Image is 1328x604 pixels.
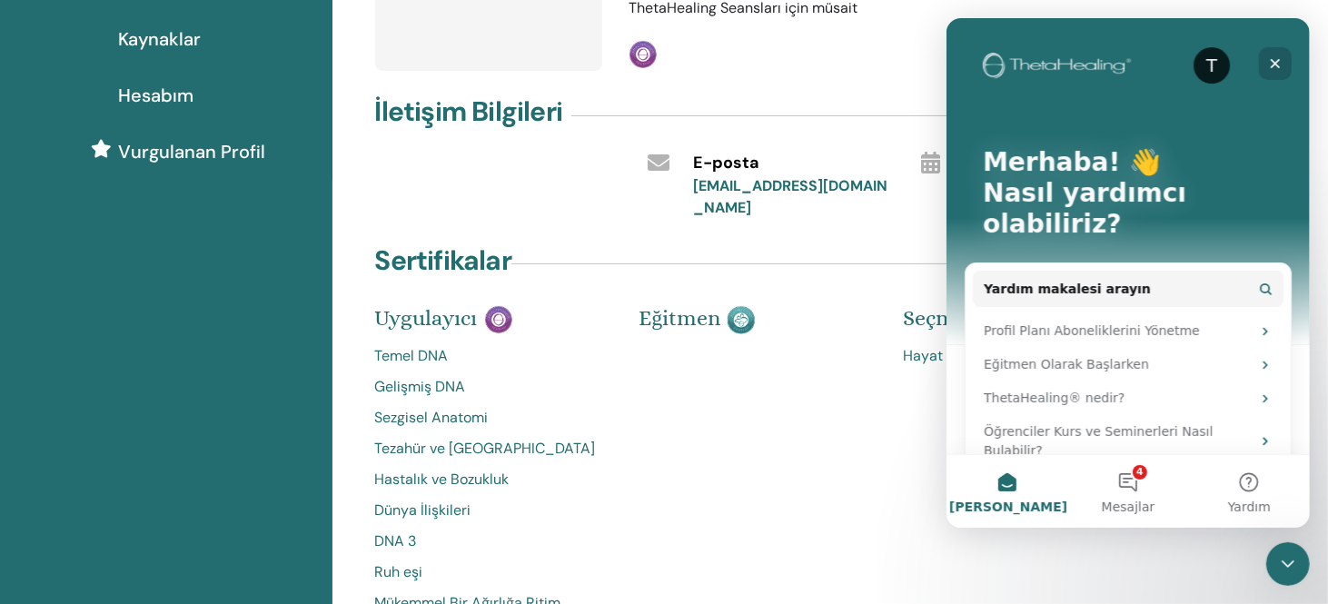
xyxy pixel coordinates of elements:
a: DNA 3 [375,530,612,552]
a: Hayat Oyunu [903,345,1140,367]
a: [EMAIL_ADDRESS][DOMAIN_NAME] [693,176,887,217]
font: DNA 3 [375,531,417,550]
font: Hastalık ve Bozukluk [375,470,510,489]
font: Vurgulanan Profil [118,140,265,163]
font: Kaynaklar [118,27,201,51]
font: İletişim Bilgileri [375,94,563,129]
iframe: Intercom canlı sohbet [1266,542,1310,586]
a: Tezahür ve [GEOGRAPHIC_DATA] [375,438,612,460]
font: Hesabım [118,84,193,107]
font: Seçmeli [903,305,979,331]
font: E-posta [693,152,759,173]
iframe: Intercom canlı sohbet [946,18,1310,528]
font: Gelişmiş DNA [375,377,466,396]
font: Eğitmen [639,305,720,331]
font: Dünya İlişkileri [375,500,471,520]
font: Ruh eşi [375,562,423,581]
a: Gelişmiş DNA [375,376,612,398]
a: Ruh eşi [375,561,612,583]
a: Hastalık ve Bozukluk [375,469,612,490]
font: Sezgisel Anatomi [375,408,489,427]
font: Tezahür ve [GEOGRAPHIC_DATA] [375,439,596,458]
font: Temel DNA [375,346,449,365]
font: Uygulayıcı [375,305,478,331]
a: Dünya İlişkileri [375,500,612,521]
a: Temel DNA [375,345,612,367]
a: Sezgisel Anatomi [375,407,612,429]
font: Hayat Oyunu [903,346,990,365]
font: Sertifikalar [375,243,511,278]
